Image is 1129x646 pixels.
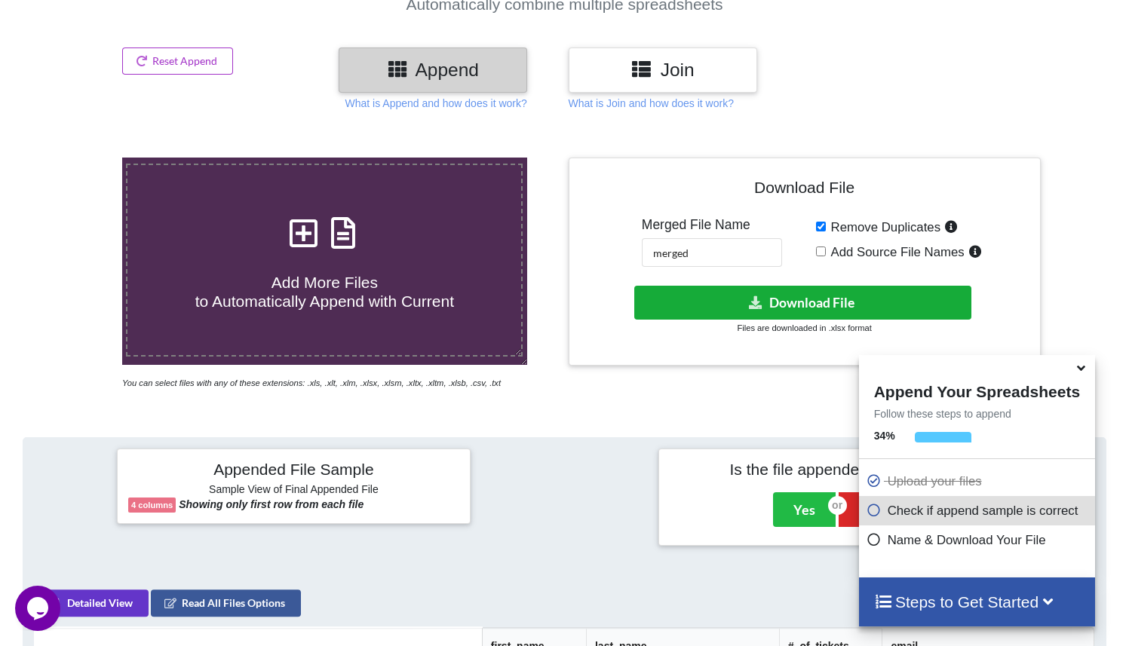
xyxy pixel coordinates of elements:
[128,460,459,481] h4: Appended File Sample
[15,586,63,631] iframe: chat widget
[737,323,871,332] small: Files are downloaded in .xlsx format
[867,501,1091,520] p: Check if append sample is correct
[580,169,1029,212] h4: Download File
[826,220,941,234] span: Remove Duplicates
[345,96,527,111] p: What is Append and how does it work?
[867,531,1091,550] p: Name & Download Your File
[859,406,1095,421] p: Follow these steps to append
[874,592,1080,611] h4: Steps to Get Started
[34,590,149,617] button: Detailed View
[151,590,301,617] button: Read All Files Options
[839,492,897,527] button: No
[642,217,782,233] h5: Merged File Name
[195,274,454,310] span: Add More Files to Automatically Append with Current
[670,460,1001,479] h4: Is the file appended correctly?
[128,483,459,498] h6: Sample View of Final Appended File
[634,286,971,320] button: Download File
[122,378,501,387] i: You can select files with any of these extensions: .xls, .xlt, .xlm, .xlsx, .xlsm, .xltx, .xltm, ...
[131,501,173,510] b: 4 columns
[122,47,234,75] button: Reset Append
[773,492,836,527] button: Yes
[874,430,895,442] b: 34 %
[867,472,1091,491] p: Upload your files
[569,96,734,111] p: What is Join and how does it work?
[350,59,516,81] h3: Append
[859,378,1095,401] h4: Append Your Spreadsheets
[826,245,965,259] span: Add Source File Names
[580,59,746,81] h3: Join
[179,498,364,510] b: Showing only first row from each file
[642,238,782,267] input: Enter File Name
